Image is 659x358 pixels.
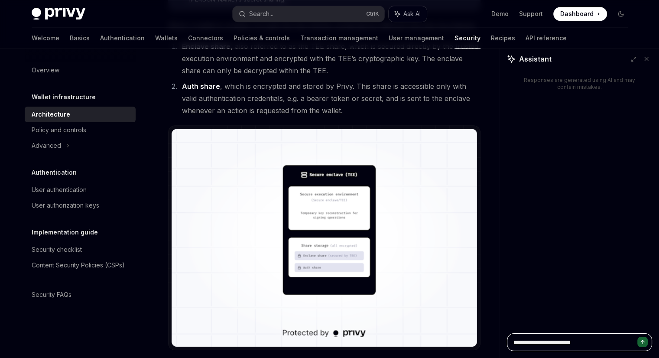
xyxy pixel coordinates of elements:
[403,10,421,18] span: Ask AI
[32,92,96,102] h5: Wallet infrastructure
[249,9,273,19] div: Search...
[519,10,543,18] a: Support
[32,140,61,151] div: Advanced
[32,244,82,255] div: Security checklist
[25,257,136,273] a: Content Security Policies (CSPs)
[182,82,220,91] strong: Auth share
[70,28,90,49] a: Basics
[172,129,477,347] img: Trusted execution environment key shares
[25,198,136,213] a: User authorization keys
[526,28,567,49] a: API reference
[491,10,509,18] a: Demo
[234,28,290,49] a: Policies & controls
[32,167,77,178] h5: Authentication
[233,6,384,22] button: Search...CtrlK
[25,107,136,122] a: Architecture
[32,185,87,195] div: User authentication
[100,28,145,49] a: Authentication
[389,28,444,49] a: User management
[32,8,85,20] img: dark logo
[32,65,59,75] div: Overview
[560,10,594,18] span: Dashboard
[179,40,480,77] li: , also referred to as the TEE share, which is secured directly by the trusted execution environme...
[25,242,136,257] a: Security checklist
[521,77,638,91] div: Responses are generated using AI and may contain mistakes.
[25,62,136,78] a: Overview
[32,260,125,270] div: Content Security Policies (CSPs)
[300,28,378,49] a: Transaction management
[155,28,178,49] a: Wallets
[32,125,86,135] div: Policy and controls
[366,10,379,17] span: Ctrl K
[614,7,628,21] button: Toggle dark mode
[519,54,552,64] span: Assistant
[32,290,71,300] div: Security FAQs
[553,7,607,21] a: Dashboard
[179,80,480,117] li: , which is encrypted and stored by Privy. This share is accessible only with valid authentication...
[25,182,136,198] a: User authentication
[491,28,515,49] a: Recipes
[32,227,98,238] h5: Implementation guide
[32,28,59,49] a: Welcome
[32,200,99,211] div: User authorization keys
[25,287,136,303] a: Security FAQs
[454,28,480,49] a: Security
[637,337,648,347] button: Send message
[188,28,223,49] a: Connectors
[389,6,427,22] button: Ask AI
[25,122,136,138] a: Policy and controls
[32,109,70,120] div: Architecture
